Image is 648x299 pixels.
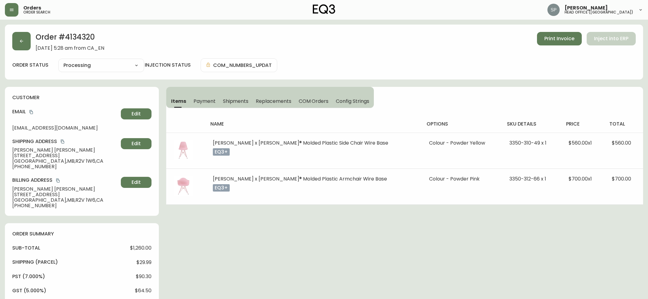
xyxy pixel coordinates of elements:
span: Config Strings [336,98,369,104]
span: $700.00 x 1 [569,175,592,182]
button: Edit [121,138,151,149]
h4: price [566,121,600,127]
h4: sub-total [12,245,40,251]
h5: order search [23,10,50,14]
span: $700.00 [612,175,631,182]
h4: injection status [145,62,191,68]
span: Replacements [256,98,291,104]
span: [PERSON_NAME] [PERSON_NAME] [12,186,118,192]
span: $1,260.00 [130,245,151,251]
button: copy [59,138,66,145]
h4: Email [12,108,118,115]
button: Print Invoice [537,32,582,45]
span: [PERSON_NAME] [PERSON_NAME] [12,147,118,153]
h5: head office ([GEOGRAPHIC_DATA]) [565,10,633,14]
span: Items [171,98,186,104]
h4: customer [12,94,151,101]
span: 3350-312-66 x 1 [509,175,546,182]
p: eq3+ [213,148,230,156]
span: COM Orders [299,98,329,104]
img: 80d17f77-431a-442e-879d-6e5b692ffc86Optional[Mimic-Side-Pink.jpg].jpg [174,140,193,160]
button: Edit [121,108,151,119]
img: 0cb179e7bf3690758a1aaa5f0aafa0b4 [547,4,560,16]
span: [GEOGRAPHIC_DATA] , MB , R2V 1W6 , CA [12,158,118,164]
span: Edit [132,140,141,147]
h4: order summary [12,231,151,237]
span: Orders [23,6,41,10]
span: [PERSON_NAME] x [PERSON_NAME]® Molded Plastic Armchair Wire Base [213,175,387,182]
span: [PERSON_NAME] x [PERSON_NAME]® Molded Plastic Side Chair Wire Base [213,139,388,146]
h4: name [210,121,417,127]
button: copy [28,109,34,115]
h4: total [609,121,638,127]
img: 24f4ace3-b7f6-4a34-8ad6-c57e12f789f9Optional[G-HM_EMP_32752.jpg].jpg [174,176,193,196]
span: Edit [132,179,141,186]
span: [STREET_ADDRESS] [12,192,118,197]
span: [GEOGRAPHIC_DATA] , MB , R2V 1W6 , CA [12,197,118,203]
li: Colour - Powder Pink [429,176,495,182]
h4: Shipping Address [12,138,118,145]
span: $64.50 [135,288,151,293]
span: [PHONE_NUMBER] [12,164,118,169]
label: order status [12,62,48,68]
h4: Shipping ( Parcel ) [12,259,58,266]
span: 3350-310-49 x 1 [509,139,546,146]
span: [STREET_ADDRESS] [12,153,118,158]
span: [DATE] 5:28 am from CA_EN [36,45,104,51]
li: Colour - Powder Yellow [429,140,495,146]
span: $560.00 [612,139,631,146]
h4: Billing Address [12,177,118,184]
span: Print Invoice [544,35,574,42]
h4: gst (5.000%) [12,287,46,294]
h2: Order # 4134320 [36,32,104,45]
button: Edit [121,177,151,188]
span: Shipments [223,98,249,104]
span: Payment [194,98,216,104]
h4: pst (7.000%) [12,273,45,280]
span: [PHONE_NUMBER] [12,203,118,208]
span: $29.99 [136,260,151,265]
button: copy [55,177,61,184]
span: [PERSON_NAME] [565,6,608,10]
span: [EMAIL_ADDRESS][DOMAIN_NAME] [12,125,118,131]
p: eq3+ [213,184,230,192]
h4: sku details [507,121,556,127]
span: $90.30 [136,274,151,279]
span: $560.00 x 1 [569,139,592,146]
span: Edit [132,111,141,117]
h4: options [427,121,497,127]
img: logo [313,4,336,14]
